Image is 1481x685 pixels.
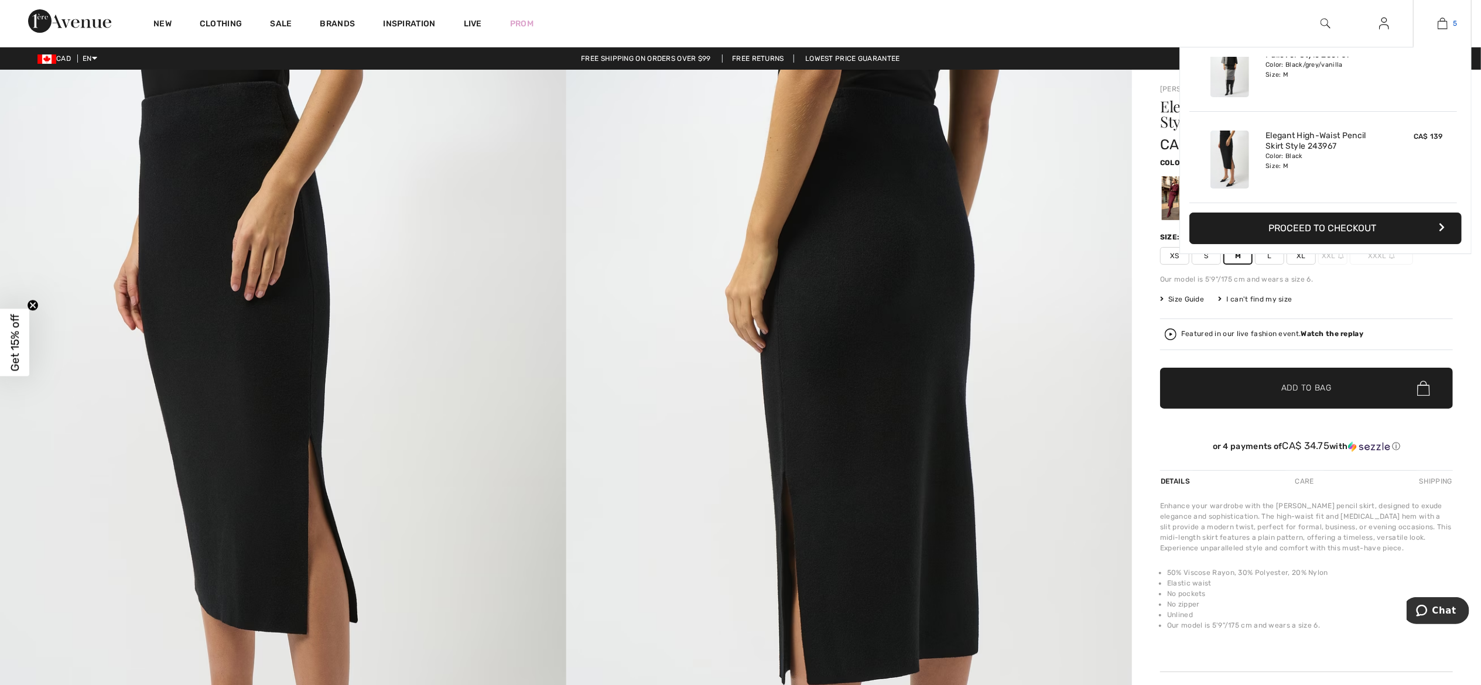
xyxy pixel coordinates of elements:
[1162,176,1192,220] div: Merlot
[1160,501,1453,553] div: Enhance your wardrobe with the [PERSON_NAME] pencil skirt, designed to exude elegance and sophist...
[1265,131,1381,152] a: Elegant High-Waist Pencil Skirt Style 243967
[83,54,97,63] span: EN
[320,19,355,31] a: Brands
[27,300,39,311] button: Close teaser
[1285,471,1324,492] div: Care
[1350,247,1413,265] span: XXXL
[1160,159,1188,167] span: Color:
[1218,294,1292,304] div: I can't find my size
[1301,330,1364,338] strong: Watch the replay
[464,18,482,30] a: Live
[1414,132,1443,141] span: CA$ 139
[1210,39,1249,97] img: High Neck Color-Block Pullover Style 253907
[1160,471,1193,492] div: Details
[1165,328,1176,340] img: Watch the replay
[1370,16,1398,31] a: Sign In
[37,54,76,63] span: CAD
[1210,131,1249,189] img: Elegant High-Waist Pencil Skirt Style 243967
[1160,247,1189,265] span: XS
[1223,247,1253,265] span: M
[1417,471,1453,492] div: Shipping
[8,314,22,371] span: Get 15% off
[1160,294,1204,304] span: Size Guide
[1414,16,1471,30] a: 5
[1453,18,1458,29] span: 5
[1160,232,1182,242] div: Size:
[1265,60,1381,79] div: Color: Black/grey/vanilla Size: M
[1389,253,1395,259] img: ring-m.svg
[1160,85,1219,93] a: [PERSON_NAME]
[1189,213,1462,244] button: Proceed to Checkout
[1338,253,1344,259] img: ring-m.svg
[1160,274,1453,285] div: Our model is 5'9"/175 cm and wears a size 6.
[1160,136,1215,153] span: CA$ 139
[1160,440,1453,452] div: or 4 payments of with
[153,19,172,31] a: New
[1167,609,1453,620] li: Unlined
[1282,440,1330,451] span: CA$ 34.75
[1348,441,1390,452] img: Sezzle
[1417,381,1430,396] img: Bag.svg
[1167,620,1453,631] li: Our model is 5'9"/175 cm and wears a size 6.
[796,54,909,63] a: Lowest Price Guarantee
[1167,599,1453,609] li: No zipper
[200,19,242,31] a: Clothing
[1255,247,1284,265] span: L
[1167,567,1453,578] li: 50% Viscose Rayon, 30% Polyester, 20% Nylon
[1321,16,1330,30] img: search the website
[722,54,794,63] a: Free Returns
[1407,597,1469,626] iframe: Opens a widget where you can chat to one of our agents
[1160,368,1453,409] button: Add to Bag
[1160,440,1453,456] div: or 4 payments ofCA$ 34.75withSezzle Click to learn more about Sezzle
[1281,382,1332,395] span: Add to Bag
[1379,16,1389,30] img: My Info
[270,19,292,31] a: Sale
[37,54,56,64] img: Canadian Dollar
[1318,247,1347,265] span: XXL
[1287,247,1316,265] span: XL
[1438,16,1448,30] img: My Bag
[1160,99,1404,129] h1: Elegant High-waist Pencil Skirt Style 243967
[1167,578,1453,588] li: Elastic waist
[510,18,533,30] a: Prom
[1192,247,1221,265] span: S
[1167,588,1453,599] li: No pockets
[28,9,111,33] img: 1ère Avenue
[1181,330,1363,338] div: Featured in our live fashion event.
[572,54,720,63] a: Free shipping on orders over $99
[1265,152,1381,170] div: Color: Black Size: M
[383,19,435,31] span: Inspiration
